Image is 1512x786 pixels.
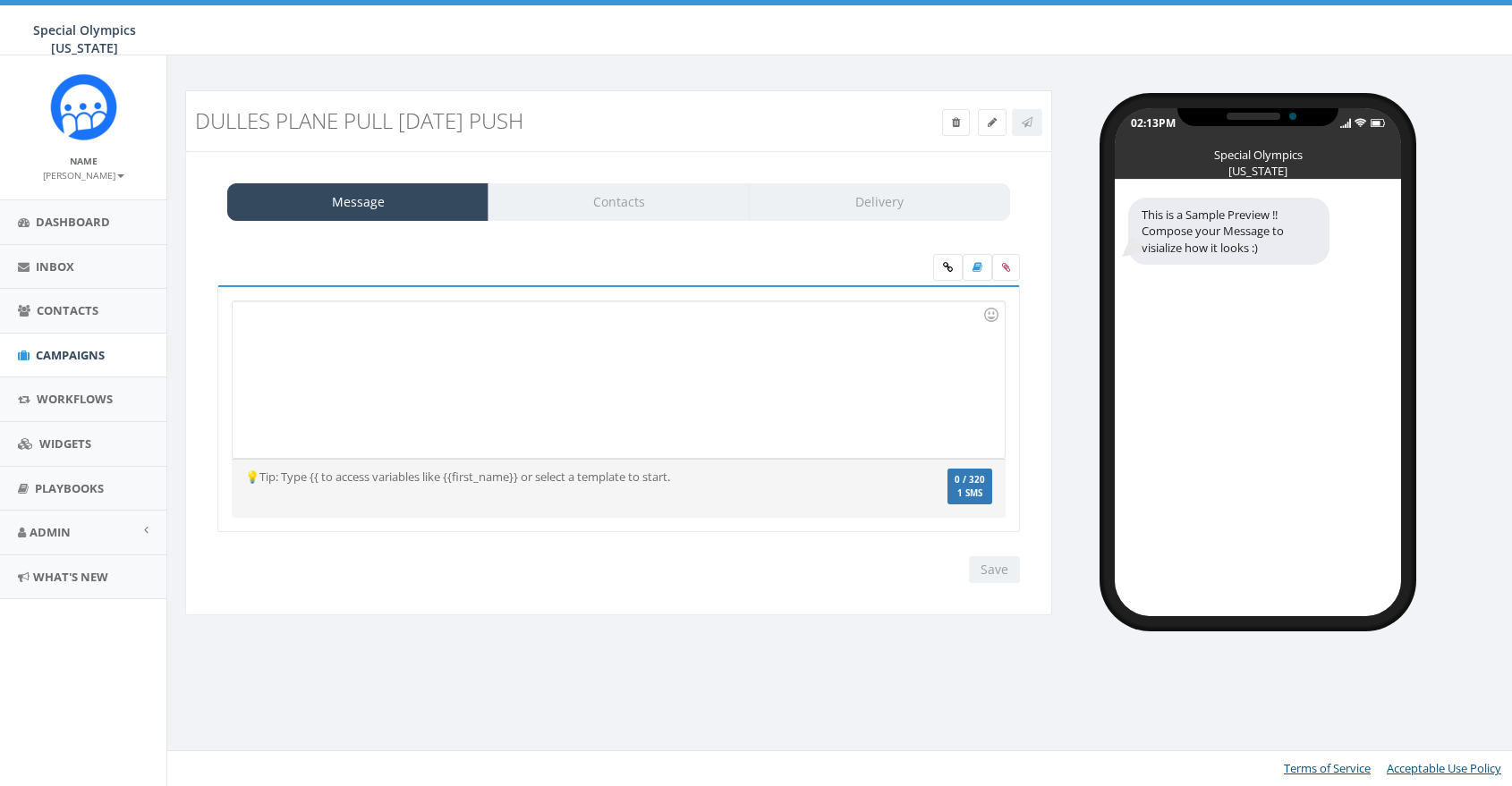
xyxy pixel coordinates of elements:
[30,524,71,540] span: Admin
[981,304,1002,325] div: Use the TAB key to insert emoji faster
[988,114,997,130] span: Edit Campaign
[1284,760,1371,776] a: Terms of Service
[963,254,992,281] label: Insert Template Text
[33,21,136,56] span: Special Olympics [US_STATE]
[36,214,110,230] span: Dashboard
[37,302,98,318] span: Contacts
[955,489,985,498] span: 1 SMS
[952,114,960,130] span: Delete Campaign
[37,391,113,407] span: Workflows
[955,474,985,486] span: 0 / 320
[70,155,98,167] small: Name
[1213,147,1303,156] div: Special Olympics [US_STATE]
[1128,198,1329,266] div: This is a Sample Preview !! Compose your Message to visialize how it looks :)
[35,480,104,496] span: Playbooks
[43,169,124,182] small: [PERSON_NAME]
[227,183,488,221] a: Message
[1387,760,1501,776] a: Acceptable Use Policy
[33,569,108,585] span: What's New
[232,469,877,486] div: 💡Tip: Type {{ to access variables like {{first_name}} or select a template to start.
[50,73,117,140] img: Rally_platform_Icon_1.png
[39,435,91,452] span: Widgets
[36,258,74,275] span: Inbox
[43,166,124,182] a: [PERSON_NAME]
[992,254,1020,281] span: Attach your media
[36,347,105,363] span: Campaigns
[195,109,824,132] h3: Dulles Plane Pull [DATE] push
[1131,115,1176,131] div: 02:13PM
